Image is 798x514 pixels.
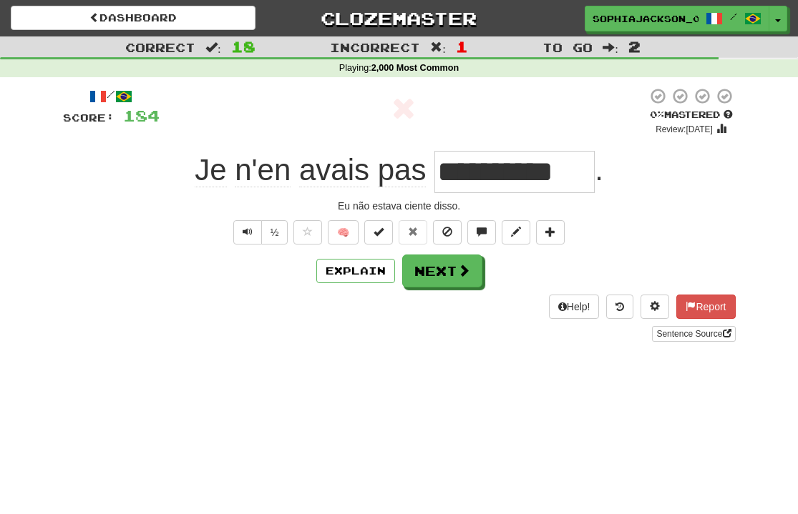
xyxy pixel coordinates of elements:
button: ½ [261,220,288,244]
span: 0 % [650,109,664,120]
div: Text-to-speech controls [230,220,288,244]
span: 18 [231,38,256,55]
button: Favorite sentence (alt+f) [293,220,322,244]
span: 1 [456,38,468,55]
div: Mastered [647,109,736,122]
a: Clozemaster [277,6,522,31]
span: pas [378,153,427,187]
button: Help! [549,295,600,319]
a: Sentence Source [652,326,735,342]
span: Je [195,153,226,187]
span: To go [542,40,593,54]
button: Play sentence audio (ctl+space) [233,220,262,244]
button: Add to collection (alt+a) [536,220,565,244]
span: : [205,41,221,54]
button: Explain [316,259,395,283]
button: Reset to 0% Mastered (alt+r) [399,220,427,244]
span: sophiajackson_04 [593,12,699,25]
div: / [63,87,160,105]
span: n'en [235,153,291,187]
a: sophiajackson_04 / [585,6,769,31]
button: 🧠 [328,220,359,244]
span: : [603,41,618,54]
span: 2 [628,38,641,55]
span: : [430,41,446,54]
span: 184 [123,107,160,124]
button: Discuss sentence (alt+u) [467,220,496,244]
small: Review: [DATE] [656,124,713,134]
button: Next [402,254,482,287]
span: avais [299,153,369,187]
span: . [595,153,603,187]
span: Incorrect [330,40,420,54]
strong: 2,000 Most Common [371,63,459,73]
span: / [730,11,737,21]
a: Dashboard [11,6,256,30]
span: Correct [125,40,195,54]
div: Eu não estava ciente disso. [63,199,736,213]
button: Set this sentence to 100% Mastered (alt+m) [364,220,393,244]
button: Ignore sentence (alt+i) [433,220,462,244]
button: Edit sentence (alt+d) [502,220,530,244]
span: Score: [63,112,115,124]
button: Round history (alt+y) [606,295,633,319]
button: Report [676,295,735,319]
